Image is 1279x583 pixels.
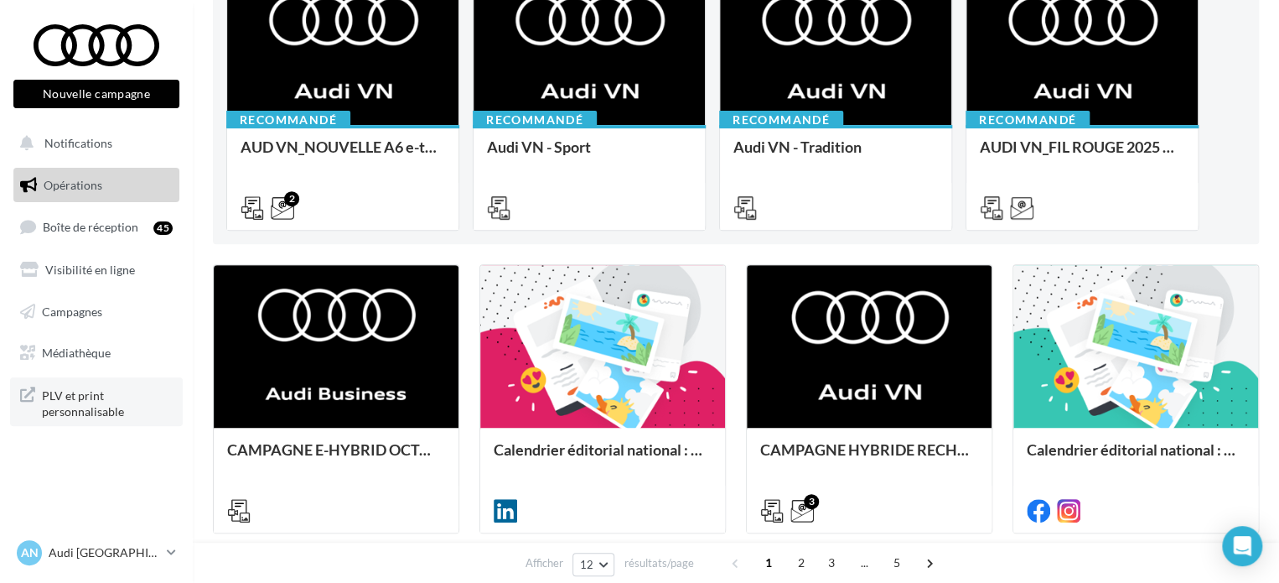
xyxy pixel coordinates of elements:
span: ... [851,549,878,576]
span: Afficher [526,555,563,571]
span: Boîte de réception [43,220,138,234]
button: 12 [572,553,615,576]
div: AUD VN_NOUVELLE A6 e-tron [241,138,445,172]
span: 5 [883,549,910,576]
span: Médiathèque [42,346,111,360]
span: 12 [580,558,594,571]
div: Audi VN - Tradition [733,138,938,172]
div: CAMPAGNE HYBRIDE RECHARGEABLE [760,441,978,475]
div: Calendrier éditorial national : semaine du 15.09 au 21.09 [1027,441,1245,475]
div: Open Intercom Messenger [1222,526,1262,566]
div: AUDI VN_FIL ROUGE 2025 - A1, Q2, Q3, Q5 et Q4 e-tron [980,138,1184,172]
span: PLV et print personnalisable [42,384,173,420]
div: Audi VN - Sport [487,138,691,172]
span: Opérations [44,178,102,192]
a: AN Audi [GEOGRAPHIC_DATA] [13,537,179,569]
div: Recommandé [473,111,597,129]
a: PLV et print personnalisable [10,377,183,427]
a: Opérations [10,168,183,203]
span: Notifications [44,136,112,150]
div: CAMPAGNE E-HYBRID OCTOBRE B2B [227,441,445,475]
div: 45 [153,221,173,235]
p: Audi [GEOGRAPHIC_DATA] [49,544,160,561]
div: Recommandé [719,111,843,129]
span: résultats/page [624,555,693,571]
button: Nouvelle campagne [13,80,179,108]
div: Calendrier éditorial national : semaine du 22.09 au 28.09 [494,441,712,475]
div: 3 [804,494,819,509]
span: 2 [788,549,815,576]
span: Visibilité en ligne [45,263,135,277]
span: Campagnes [42,304,102,318]
span: AN [21,544,39,561]
span: 1 [755,549,782,576]
div: Recommandé [966,111,1090,129]
div: Recommandé [226,111,350,129]
span: 3 [818,549,845,576]
a: Boîte de réception45 [10,209,183,245]
button: Notifications [10,126,176,161]
a: Campagnes [10,294,183,330]
div: 2 [284,191,299,206]
a: Médiathèque [10,336,183,371]
a: Visibilité en ligne [10,252,183,288]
